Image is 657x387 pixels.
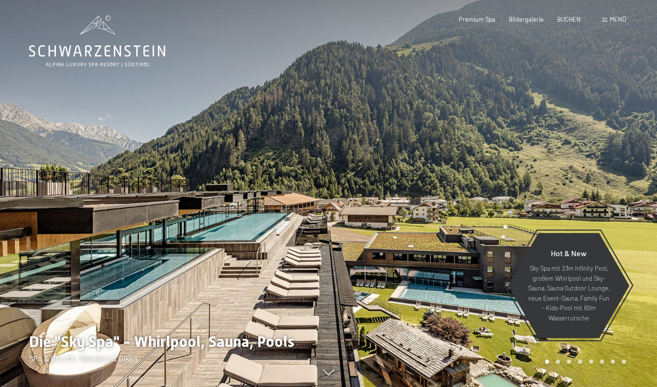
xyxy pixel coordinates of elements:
[600,359,604,364] div: Carousel Page 6
[622,359,626,364] div: Carousel Page 8
[459,15,495,23] a: Premium Spa
[610,15,626,23] span: Menü
[551,249,587,258] span: Hot & New
[611,359,615,364] div: Carousel Page 7
[542,359,626,364] div: Carousel Pagination
[578,359,582,364] div: Carousel Page 4
[557,15,581,23] a: BUCHEN
[509,15,544,23] a: Bildergalerie
[567,359,571,364] div: Carousel Page 3
[545,359,549,364] div: Carousel Page 1 (Current Slide)
[589,359,593,364] div: Carousel Page 5
[527,263,611,323] p: Sky Spa mit 23m Infinity Pool, großem Whirlpool und Sky-Sauna, Sauna Outdoor Lounge, neue Event-S...
[556,359,560,364] div: Carousel Page 2
[507,233,630,339] a: Hot & New Sky Spa mit 23m Infinity Pool, großem Whirlpool und Sky-Sauna, Sauna Outdoor Lounge, ne...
